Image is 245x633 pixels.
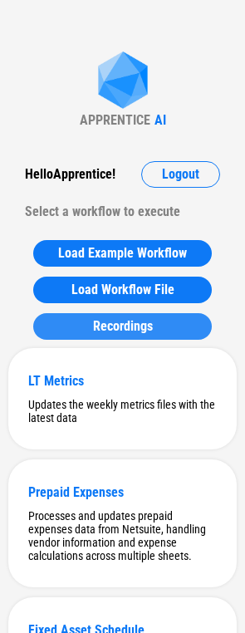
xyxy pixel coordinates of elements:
[28,373,217,389] div: LT Metrics
[154,112,166,128] div: AI
[58,247,187,260] span: Load Example Workflow
[141,161,220,188] button: Logout
[71,283,174,297] span: Load Workflow File
[28,509,217,562] div: Processes and updates prepaid expenses data from Netsuite, handling vendor information and expens...
[28,398,217,424] div: Updates the weekly metrics files with the latest data
[80,112,150,128] div: APPRENTICE
[33,240,212,267] button: Load Example Workflow
[33,277,212,303] button: Load Workflow File
[162,168,199,181] span: Logout
[93,320,153,333] span: Recordings
[90,52,156,112] img: Apprentice AI
[28,484,217,500] div: Prepaid Expenses
[25,161,115,188] div: Hello Apprentice !
[33,313,212,340] button: Recordings
[25,199,220,225] div: Select a workflow to execute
